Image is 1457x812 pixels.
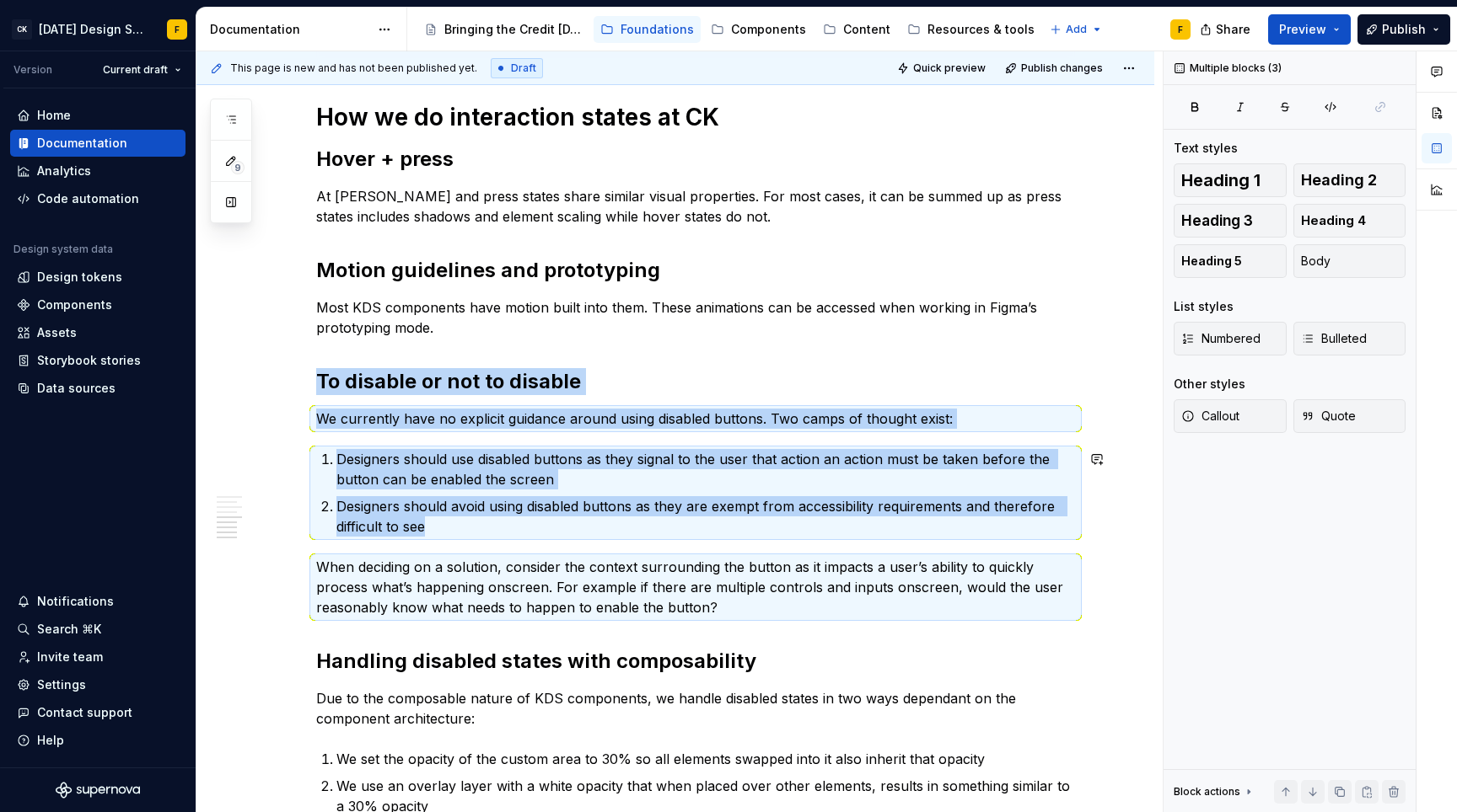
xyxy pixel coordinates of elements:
button: Publish changes [1000,56,1110,80]
a: Components [10,291,185,318]
div: Other styles [1174,376,1245,393]
span: Numbered [1181,330,1261,347]
div: Contact support [37,704,132,721]
div: Assets [37,324,77,341]
div: Notifications [37,593,114,610]
p: We set the opacity of the custom area to 30% so all elements swapped into it also inherit that op... [336,749,1075,769]
div: Block actions [1174,785,1240,799]
a: Home [10,102,185,129]
div: Code automation [37,190,139,207]
h2: Motion guidelines and prototyping [316,257,1075,284]
span: Callout [1181,408,1239,425]
a: Components [704,16,813,43]
button: Heading 1 [1174,163,1287,197]
div: Documentation [37,135,127,152]
span: Publish [1382,21,1426,38]
h2: To disable or not to disable [316,368,1075,395]
div: Bringing the Credit [DATE] brand to life across products [444,21,583,38]
a: Bringing the Credit [DATE] brand to life across products [417,16,590,43]
div: Documentation [210,21,369,38]
a: Assets [10,319,185,346]
span: 9 [231,161,245,174]
div: Data sources [37,380,116,397]
div: List styles [1174,298,1234,315]
a: Invite team [10,644,185,670]
div: Page tree [417,13,1041,46]
button: Publish [1358,14,1450,45]
a: Analytics [10,158,185,184]
div: Resources & tools [927,21,1035,38]
a: Resources & tools [901,16,1041,43]
button: Help [10,727,185,754]
span: Heading 4 [1301,212,1366,229]
a: Documentation [10,130,185,157]
div: Components [731,21,806,38]
div: Version [13,63,52,77]
div: Design tokens [37,269,122,286]
div: Content [843,21,890,38]
svg: Supernova Logo [56,782,140,799]
div: Storybook stories [37,352,141,369]
button: Numbered [1174,322,1287,355]
h2: Handling disabled states with composability [316,648,1075,675]
button: Current draft [95,58,189,82]
p: When deciding on a solution, consider the context surrounding the button as it impacts a user’s a... [316,557,1075,617]
p: Designers should use disabled buttons as they signal to the user that action an action must be ta... [336,449,1075,489]
h2: Hover + press [316,146,1075,173]
span: Add [1066,23,1087,36]
button: Quick preview [892,56,993,80]
button: Body [1293,244,1406,278]
div: F [175,23,180,36]
p: Designers should avoid using disabled buttons as they are exempt from accessibility requirements ... [336,496,1075,537]
div: Foundations [621,21,694,38]
span: Heading 5 [1181,253,1242,270]
div: Invite team [37,649,103,665]
a: Code automation [10,185,185,212]
span: Draft [511,61,536,75]
a: Foundations [594,16,701,43]
button: Notifications [10,588,185,615]
button: Add [1045,18,1108,41]
div: Analytics [37,163,91,179]
div: Design system data [13,243,113,256]
button: Heading 2 [1293,163,1406,197]
button: Preview [1268,14,1351,45]
span: Heading 3 [1181,212,1253,229]
p: Due to the composable nature of KDS components, we handle disabled states in two ways dependant o... [316,688,1075,729]
div: F [1178,23,1183,36]
h1: How we do interaction states at CK [316,102,1075,132]
button: Share [1191,14,1261,45]
span: Heading 2 [1301,172,1377,189]
button: Search ⌘K [10,616,185,643]
div: CK [12,19,32,40]
p: Most KDS components have motion built into them. These animations can be accessed when working in... [316,297,1075,338]
button: Heading 4 [1293,204,1406,238]
div: Text styles [1174,140,1238,157]
a: Content [816,16,897,43]
button: Bulleted [1293,322,1406,355]
span: Bulleted [1301,330,1367,347]
a: Settings [10,671,185,698]
div: Search ⌘K [37,621,101,638]
a: Storybook stories [10,347,185,374]
div: Settings [37,676,86,693]
button: Contact support [10,699,185,726]
a: Design tokens [10,264,185,291]
span: Share [1216,21,1250,38]
span: This page is new and has not been published yet. [230,61,477,75]
button: Callout [1174,399,1287,433]
span: Preview [1279,21,1326,38]
p: At [PERSON_NAME] and press states share similar visual properties. For most cases, it can be summ... [316,186,1075,227]
div: Home [37,107,71,124]
div: Help [37,732,64,749]
span: Quick preview [913,61,986,75]
span: Publish changes [1021,61,1103,75]
div: Block actions [1174,780,1255,804]
span: Heading 1 [1181,172,1261,189]
div: [DATE] Design System [39,21,147,38]
span: Current draft [103,63,168,77]
button: Heading 5 [1174,244,1287,278]
span: Quote [1301,408,1356,425]
button: CK[DATE] Design SystemF [3,11,192,47]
